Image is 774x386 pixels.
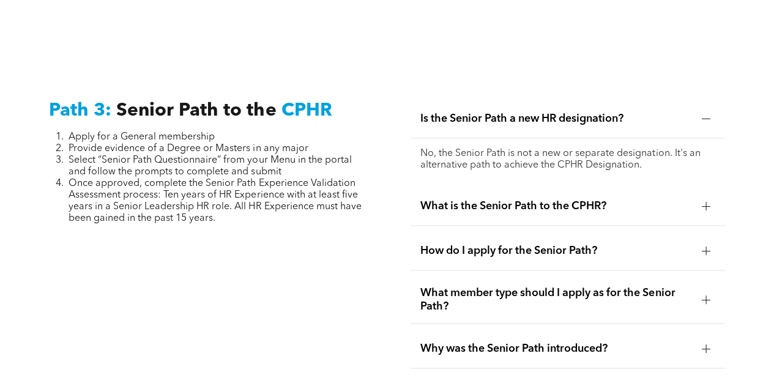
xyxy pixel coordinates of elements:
[420,199,691,213] span: What is the Senior Path to the CPHR?
[69,132,215,142] span: Apply for a General membership
[49,102,111,120] span: Path 3:
[420,112,691,125] span: Is the Senior Path a new HR designation?
[116,102,276,120] span: Senior Path to the
[281,102,332,120] span: CPHR
[69,144,308,154] span: Provide evidence of a Degree or Masters in any major
[420,286,691,313] span: What member type should I apply as for the Senior Path?
[420,148,715,171] p: No, the Senior Path is not a new or separate designation. It's an alternative path to achieve the...
[420,342,691,355] span: Why was the Senior Path introduced?
[420,244,691,258] span: How do I apply for the Senior Path?
[69,155,351,177] span: Select “Senior Path Questionnaire” from your Menu in the portal and follow the prompts to complet...
[69,179,361,223] span: Once approved, complete the Senior Path Experience Validation Assessment process: Ten years of HR...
